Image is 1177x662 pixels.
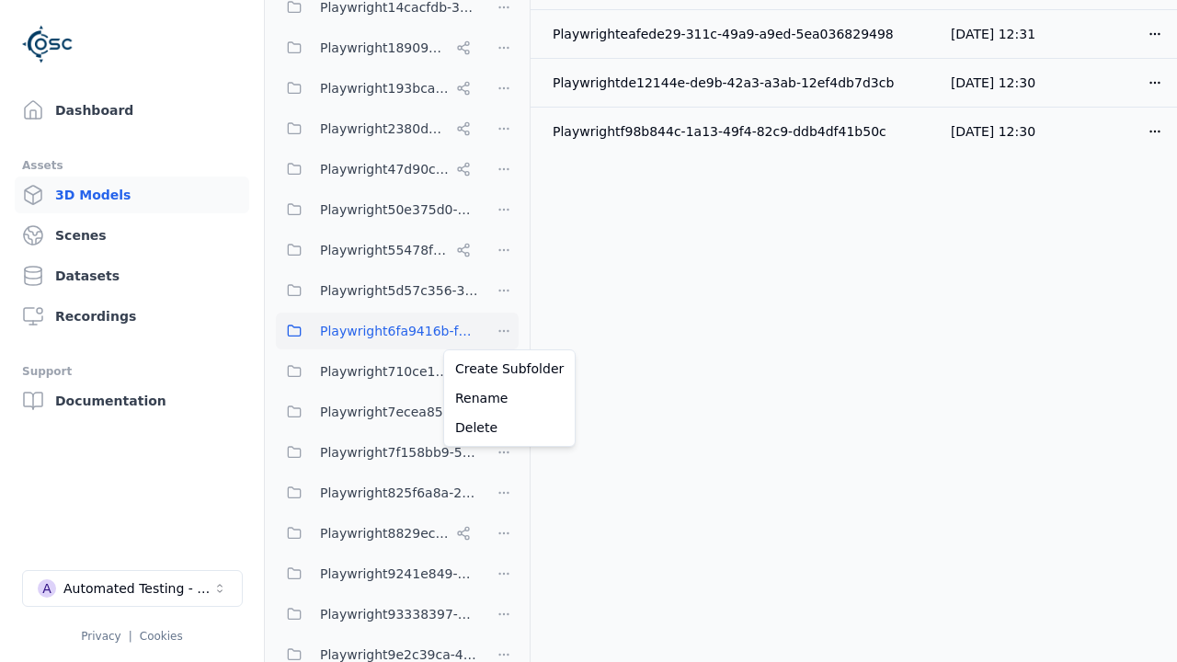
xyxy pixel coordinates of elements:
[448,413,571,442] a: Delete
[448,354,571,383] a: Create Subfolder
[448,383,571,413] a: Rename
